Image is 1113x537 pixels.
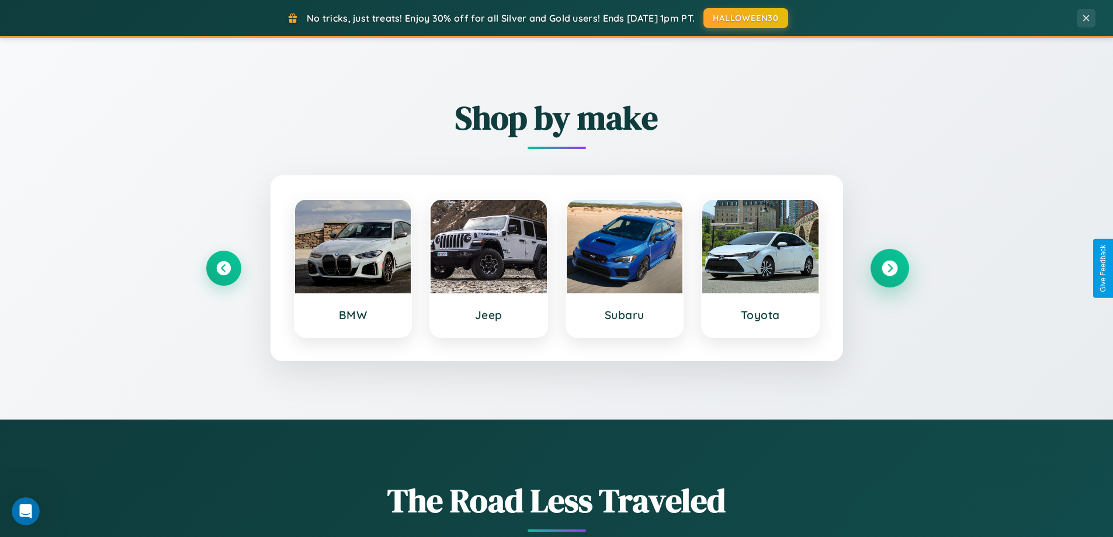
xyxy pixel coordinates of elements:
button: HALLOWEEN30 [703,8,788,28]
h1: The Road Less Traveled [206,478,907,523]
h3: Toyota [714,308,807,322]
h3: Jeep [442,308,535,322]
span: No tricks, just treats! Enjoy 30% off for all Silver and Gold users! Ends [DATE] 1pm PT. [307,12,695,24]
iframe: Intercom live chat [12,497,40,525]
h3: BMW [307,308,400,322]
div: Give Feedback [1099,245,1107,292]
h3: Subaru [578,308,671,322]
h2: Shop by make [206,95,907,140]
